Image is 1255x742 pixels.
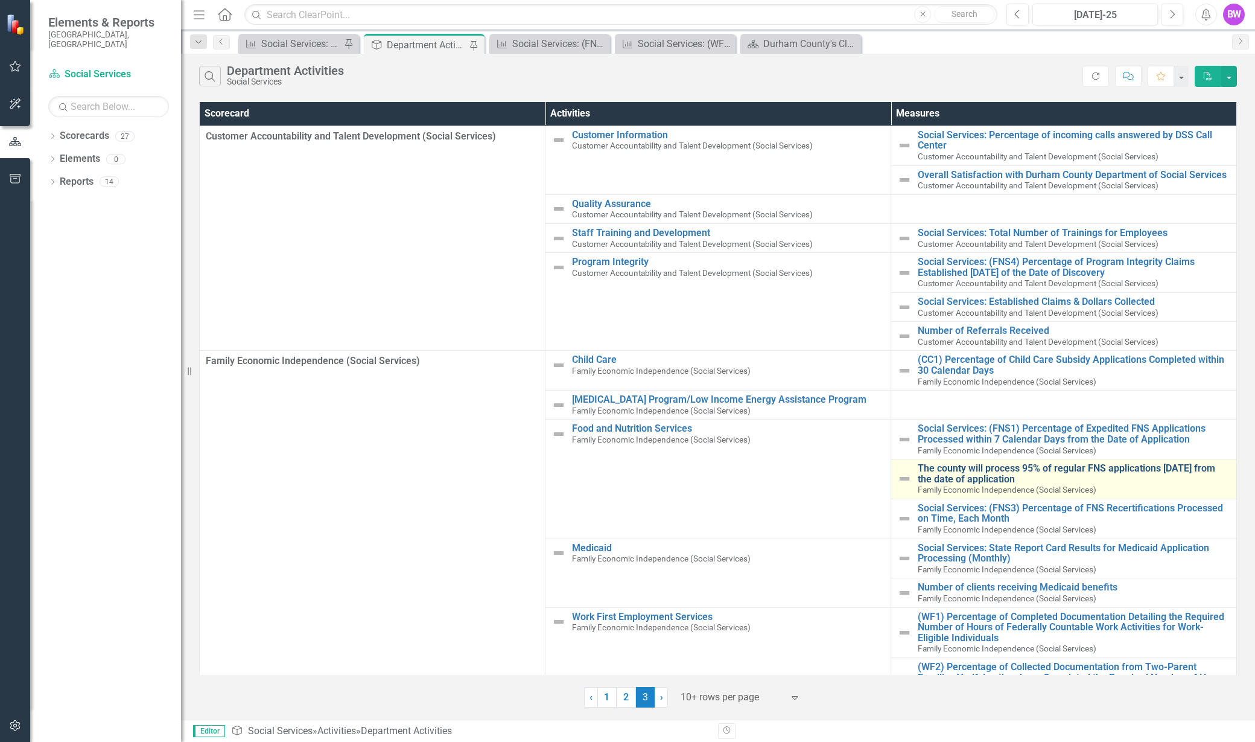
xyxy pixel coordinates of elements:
[897,138,912,153] img: Not Defined
[1223,4,1245,25] button: BW
[743,36,858,51] a: Durham County's ClearPoint Site - Performance Management
[361,725,452,737] div: Department Activities
[891,253,1237,293] td: Double-Click to Edit Right Click for Context Menu
[48,96,169,117] input: Search Below...
[918,543,1230,564] a: Social Services: State Report Card Results for Medicaid Application Processing (Monthly)
[261,36,341,51] div: Social Services: (CS1) The County will Achieve its Given Annual Percentage of [DEMOGRAPHIC_DATA] ...
[48,68,169,82] a: Social Services
[545,391,891,420] td: Double-Click to Edit Right Click for Context Menu
[918,296,1230,307] a: Social Services: Established Claims & Dollars Collected
[193,725,225,737] span: Editor
[891,539,1237,578] td: Double-Click to Edit Right Click for Context Menu
[918,377,1096,386] span: Family Economic Independence (Social Services)
[891,459,1237,499] td: Double-Click to Edit Right Click for Context Menu
[918,446,1096,455] span: Family Economic Independence (Social Services)
[918,257,1230,278] a: Social Services: (FNS4) Percentage of Program Integrity Claims Established [DATE] of the Date of ...
[551,202,566,216] img: Not Defined
[897,511,912,526] img: Not Defined
[897,432,912,447] img: Not Defined
[551,615,566,629] img: Not Defined
[918,485,1096,494] span: Family Economic Independence (Social Services)
[551,260,566,275] img: Not Defined
[551,398,566,412] img: Not Defined
[551,427,566,441] img: Not Defined
[248,725,313,737] a: Social Services
[918,644,1096,653] span: Family Economic Independence (Social Services)
[60,175,94,189] a: Reports
[891,420,1237,459] td: Double-Click to Edit Right Click for Context Menu
[572,543,885,554] a: Medicaid
[572,130,885,141] a: Customer Information
[100,177,119,187] div: 14
[545,224,891,253] td: Double-Click to Edit Right Click for Context Menu
[897,625,912,640] img: Not Defined
[241,36,341,51] a: Social Services: (CS1) The County will Achieve its Given Annual Percentage of [DEMOGRAPHIC_DATA] ...
[891,224,1237,253] td: Double-Click to Edit Right Click for Context Menu
[897,472,912,486] img: Not Defined
[387,37,466,53] div: Department Activities
[317,725,356,737] a: Activities
[897,551,912,566] img: Not Defined
[545,539,891,607] td: Double-Click to Edit Right Click for Context Menu
[551,133,566,147] img: Not Defined
[918,308,1158,318] span: Customer Accountability and Talent Development (Social Services)
[897,300,912,315] img: Not Defined
[589,691,593,703] span: ‹
[231,724,709,738] div: » »
[512,36,607,51] div: Social Services: (FNS1) Percentage of Expedited FNS Applications Processed within 7 Calendar Days...
[918,582,1230,593] a: Number of clients receiving Medicaid benefits
[891,292,1237,321] td: Double-Click to Edit Right Click for Context Menu
[897,173,912,187] img: Not Defined
[1037,8,1154,22] div: [DATE]-25
[572,554,751,563] span: Family Economic Independence (Social Services)
[551,546,566,560] img: Not Defined
[891,658,1237,708] td: Double-Click to Edit Right Click for Context Menu
[545,253,891,351] td: Double-Click to Edit Right Click for Context Menu
[897,329,912,344] img: Not Defined
[572,228,885,238] a: Staff Training and Development
[918,278,1158,288] span: Customer Accountability and Talent Development (Social Services)
[918,181,1158,190] span: Customer Accountability and Talent Development (Social Services)
[545,351,891,391] td: Double-Click to Edit Right Click for Context Menu
[891,351,1237,391] td: Double-Click to Edit Right Click for Context Menu
[918,325,1230,336] a: Number of Referrals Received
[106,154,125,164] div: 0
[660,691,663,703] span: ›
[492,36,607,51] a: Social Services: (FNS1) Percentage of Expedited FNS Applications Processed within 7 Calendar Days...
[206,355,420,366] span: Family Economic Independence (Social Services)
[617,687,636,708] a: 2
[572,394,885,405] a: [MEDICAL_DATA] Program/Low Income Energy Assistance Program
[897,231,912,246] img: Not Defined
[572,268,813,278] span: Customer Accountability and Talent Development (Social Services)
[618,36,732,51] a: Social Services: (WF3) Percentage of Processed Work First Application [DATE] of Receipt
[891,499,1237,539] td: Double-Click to Edit Right Click for Context Menu
[551,231,566,246] img: Not Defined
[572,239,813,249] span: Customer Accountability and Talent Development (Social Services)
[918,593,1096,603] span: Family Economic Independence (Social Services)
[48,30,169,50] small: [GEOGRAPHIC_DATA], [GEOGRAPHIC_DATA]
[897,586,912,600] img: Not Defined
[638,36,732,51] div: Social Services: (WF3) Percentage of Processed Work First Application [DATE] of Receipt
[918,170,1230,181] a: Overall Satisfaction with Durham County Department of Social Services
[918,239,1158,249] span: Customer Accountability and Talent Development (Social Services)
[60,152,100,166] a: Elements
[572,141,813,150] span: Customer Accountability and Talent Development (Social Services)
[891,578,1237,607] td: Double-Click to Edit Right Click for Context Menu
[897,363,912,378] img: Not Defined
[572,257,885,267] a: Program Integrity
[891,322,1237,351] td: Double-Click to Edit Right Click for Context Menu
[897,266,912,280] img: Not Defined
[918,662,1230,694] a: (WF2) Percentage of Collected Documentation from Two-Parent Families Verifying they have Complete...
[572,209,813,219] span: Customer Accountability and Talent Development (Social Services)
[891,607,1237,657] td: Double-Click to Edit Right Click for Context Menu
[572,366,751,376] span: Family Economic Independence (Social Services)
[572,423,885,434] a: Food and Nutrition Services
[572,406,751,415] span: Family Economic Independence (Social Services)
[918,423,1230,444] a: Social Services: (FNS1) Percentage of Expedited FNS Applications Processed within 7 Calendar Days...
[206,130,496,142] span: Customer Accountability and Talent Development (Social Services)
[244,4,997,25] input: Search ClearPoint...
[545,194,891,223] td: Double-Click to Edit Right Click for Context Menu
[891,126,1237,165] td: Double-Click to Edit Right Click for Context Menu
[918,463,1230,484] a: The county will process 95% of regular FNS applications [DATE] from the date of application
